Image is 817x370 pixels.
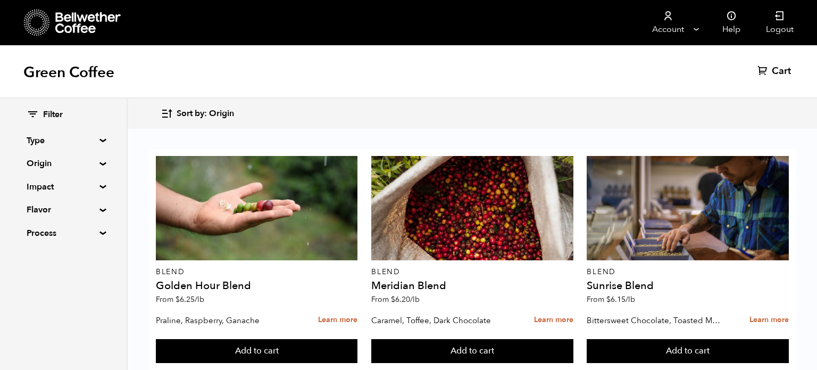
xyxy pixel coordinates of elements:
[176,294,204,305] bdi: 6.25
[772,65,791,78] span: Cart
[534,309,573,332] a: Learn more
[318,309,357,332] a: Learn more
[27,203,100,216] summary: Flavor
[626,294,635,305] span: /lb
[587,294,635,305] span: From
[43,109,63,121] span: Filter
[587,281,789,291] h4: Sunrise Blend
[27,134,100,147] summary: Type
[410,294,420,305] span: /lb
[156,339,358,364] button: Add to cart
[391,294,395,305] span: $
[195,294,204,305] span: /lb
[587,268,789,276] p: Blend
[156,294,204,305] span: From
[161,101,234,126] button: Sort by: Origin
[156,268,358,276] p: Blend
[177,108,234,120] span: Sort by: Origin
[27,157,100,170] summary: Origin
[749,309,789,332] a: Learn more
[371,294,420,305] span: From
[391,294,420,305] bdi: 6.20
[371,281,573,291] h4: Meridian Blend
[757,65,794,78] a: Cart
[23,63,114,82] h1: Green Coffee
[606,294,635,305] bdi: 6.15
[587,313,724,328] p: Bittersweet Chocolate, Toasted Marshmallow, Candied Orange, Praline
[27,227,100,240] summary: Process
[371,313,508,328] p: Caramel, Toffee, Dark Chocolate
[606,294,611,305] span: $
[176,294,180,305] span: $
[156,313,293,328] p: Praline, Raspberry, Ganache
[156,281,358,291] h4: Golden Hour Blend
[371,268,573,276] p: Blend
[587,339,789,364] button: Add to cart
[371,339,573,364] button: Add to cart
[27,180,100,193] summary: Impact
